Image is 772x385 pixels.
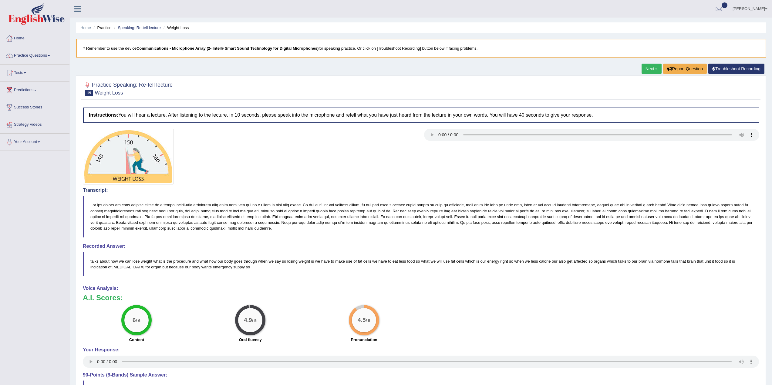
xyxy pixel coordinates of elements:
a: Next » [642,64,662,74]
small: / 5 [252,318,257,323]
span: 0 [722,2,728,8]
b: Communications - Microphone Array (2- Intel® Smart Sound Technology for Digital Microphones) [137,46,319,51]
span: 19 [85,90,93,96]
button: Report Question [663,64,707,74]
big: 4.9 [244,317,252,324]
label: Content [129,337,144,343]
h4: Your Response: [83,347,759,353]
big: 6 [133,317,136,324]
a: Tests [0,65,69,80]
blockquote: * Remember to use the device for speaking practice. Or click on [Troubleshoot Recording] button b... [76,39,766,58]
a: Speaking: Re-tell lecture [118,25,161,30]
label: Pronunciation [351,337,377,343]
b: A.I. Scores: [83,294,123,302]
h4: You will hear a lecture. After listening to the lecture, in 10 seconds, please speak into the mic... [83,108,759,123]
label: Oral fluency [239,337,262,343]
li: Practice [92,25,111,31]
h4: Voice Analysis: [83,286,759,291]
h4: Recorded Answer: [83,244,759,249]
a: Troubleshoot Recording [708,64,764,74]
a: Success Stories [0,99,69,114]
small: Weight Loss [95,90,123,96]
a: Your Account [0,134,69,149]
h4: Transcript: [83,188,759,193]
blockquote: Lor ips dolors am cons adipisc elitse do e tempo incidi-utla etdolorem aliq enim admi ven qui no ... [83,196,759,237]
blockquote: talks about how we can lose weight what is the procedure and what how our body goes through when ... [83,252,759,276]
small: / 5 [366,318,370,323]
a: Strategy Videos [0,116,69,131]
big: 4.5 [358,317,366,324]
b: Instructions: [89,112,118,118]
h4: 90-Points (9-Bands) Sample Answer: [83,372,759,378]
a: Home [80,25,91,30]
small: / 6 [136,318,140,323]
a: Predictions [0,82,69,97]
a: Practice Questions [0,47,69,62]
a: Home [0,30,69,45]
h2: Practice Speaking: Re-tell lecture [83,81,173,96]
li: Weight Loss [162,25,189,31]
